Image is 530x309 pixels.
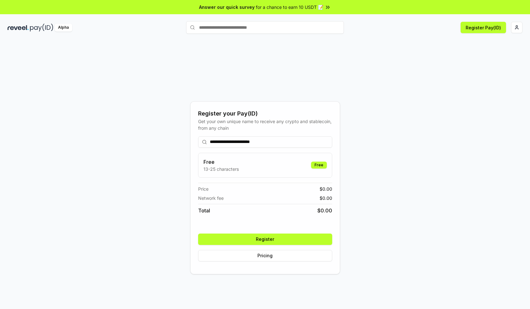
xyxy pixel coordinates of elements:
img: pay_id [30,24,53,32]
button: Register Pay(ID) [461,22,506,33]
div: Get your own unique name to receive any crypto and stablecoin, from any chain [198,118,332,131]
span: Network fee [198,195,224,201]
span: $ 0.00 [317,207,332,214]
button: Pricing [198,250,332,261]
img: reveel_dark [8,24,29,32]
span: $ 0.00 [320,195,332,201]
span: Total [198,207,210,214]
span: Price [198,186,209,192]
span: for a chance to earn 10 USDT 📝 [256,4,323,10]
span: $ 0.00 [320,186,332,192]
div: Register your Pay(ID) [198,109,332,118]
button: Register [198,234,332,245]
div: Alpha [55,24,72,32]
p: 13-25 characters [203,166,239,172]
span: Answer our quick survey [199,4,255,10]
div: Free [311,162,327,169]
h3: Free [203,158,239,166]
